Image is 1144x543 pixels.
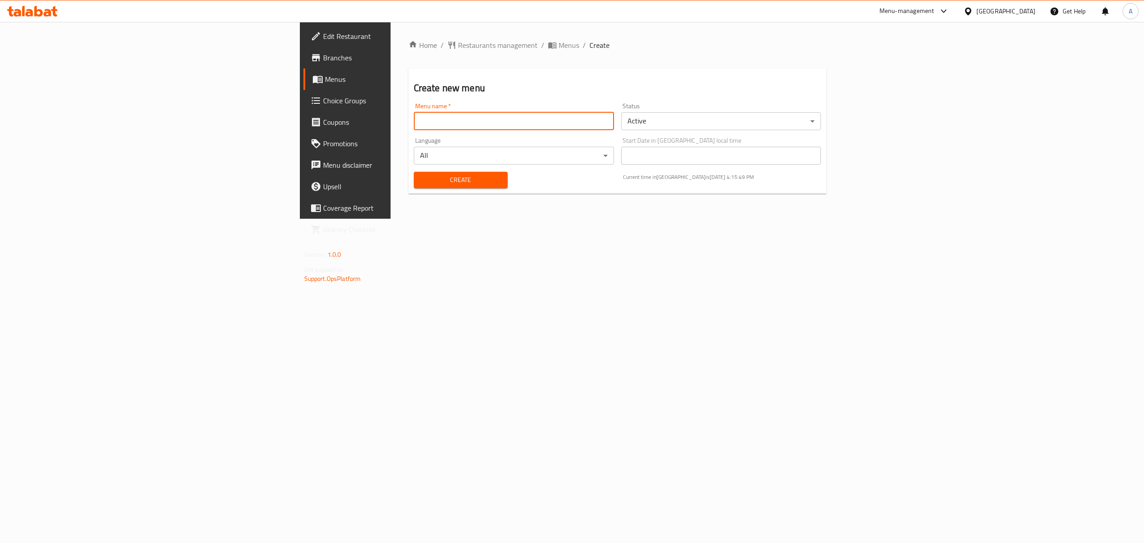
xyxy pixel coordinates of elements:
[621,112,821,130] div: Active
[323,117,484,127] span: Coupons
[325,74,484,85] span: Menus
[328,249,341,260] span: 1.0.0
[304,273,361,284] a: Support.OpsPlatform
[303,133,491,154] a: Promotions
[879,6,934,17] div: Menu-management
[414,147,614,165] div: All
[323,181,484,192] span: Upsell
[559,40,579,51] span: Menus
[323,224,484,235] span: Grocery Checklist
[623,173,821,181] p: Current time in [GEOGRAPHIC_DATA] is [DATE] 4:15:49 PM
[589,40,610,51] span: Create
[323,203,484,213] span: Coverage Report
[304,249,326,260] span: Version:
[414,172,508,188] button: Create
[414,112,614,130] input: Please enter Menu name
[323,31,484,42] span: Edit Restaurant
[303,219,491,240] a: Grocery Checklist
[323,138,484,149] span: Promotions
[303,47,491,68] a: Branches
[447,40,538,51] a: Restaurants management
[303,197,491,219] a: Coverage Report
[323,160,484,170] span: Menu disclaimer
[408,40,827,51] nav: breadcrumb
[548,40,579,51] a: Menus
[303,68,491,90] a: Menus
[303,154,491,176] a: Menu disclaimer
[583,40,586,51] li: /
[303,90,491,111] a: Choice Groups
[303,176,491,197] a: Upsell
[458,40,538,51] span: Restaurants management
[323,95,484,106] span: Choice Groups
[323,52,484,63] span: Branches
[303,111,491,133] a: Coupons
[304,264,345,276] span: Get support on:
[303,25,491,47] a: Edit Restaurant
[414,81,821,95] h2: Create new menu
[976,6,1035,16] div: [GEOGRAPHIC_DATA]
[421,174,500,186] span: Create
[541,40,544,51] li: /
[1129,6,1132,16] span: A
